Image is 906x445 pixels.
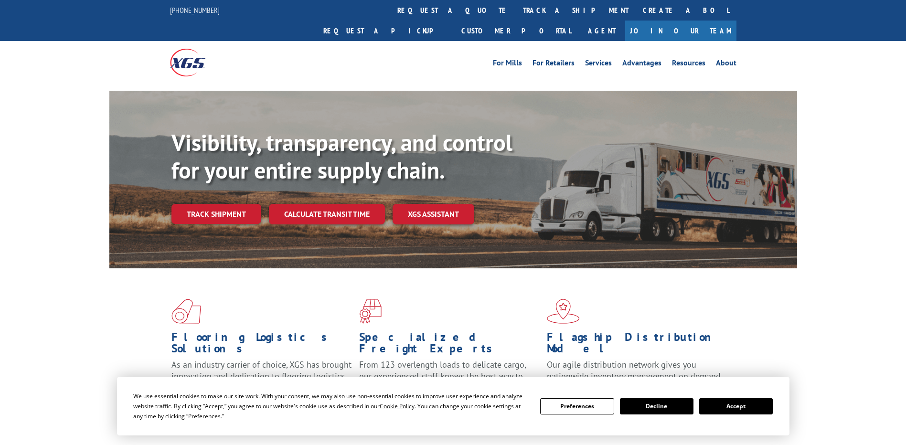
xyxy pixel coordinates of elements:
h1: Flooring Logistics Solutions [171,331,352,359]
a: For Mills [493,59,522,70]
a: Join Our Team [625,21,736,41]
div: Cookie Consent Prompt [117,377,789,435]
a: XGS ASSISTANT [393,204,474,224]
a: Services [585,59,612,70]
a: Advantages [622,59,661,70]
a: Request a pickup [316,21,454,41]
button: Decline [620,398,693,414]
span: Preferences [188,412,221,420]
a: Track shipment [171,204,261,224]
a: About [716,59,736,70]
h1: Specialized Freight Experts [359,331,540,359]
a: For Retailers [533,59,575,70]
a: Customer Portal [454,21,578,41]
span: Cookie Policy [380,402,415,410]
a: [PHONE_NUMBER] [170,5,220,15]
span: As an industry carrier of choice, XGS has brought innovation and dedication to flooring logistics... [171,359,352,393]
h1: Flagship Distribution Model [547,331,727,359]
a: Calculate transit time [269,204,385,224]
img: xgs-icon-total-supply-chain-intelligence-red [171,299,201,324]
span: Our agile distribution network gives you nationwide inventory management on demand. [547,359,723,381]
img: xgs-icon-focused-on-flooring-red [359,299,382,324]
p: From 123 overlength loads to delicate cargo, our experienced staff knows the best way to move you... [359,359,540,402]
img: xgs-icon-flagship-distribution-model-red [547,299,580,324]
div: We use essential cookies to make our site work. With your consent, we may also use non-essential ... [133,391,529,421]
button: Accept [699,398,773,414]
button: Preferences [540,398,614,414]
a: Agent [578,21,625,41]
b: Visibility, transparency, and control for your entire supply chain. [171,127,512,185]
a: Resources [672,59,705,70]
